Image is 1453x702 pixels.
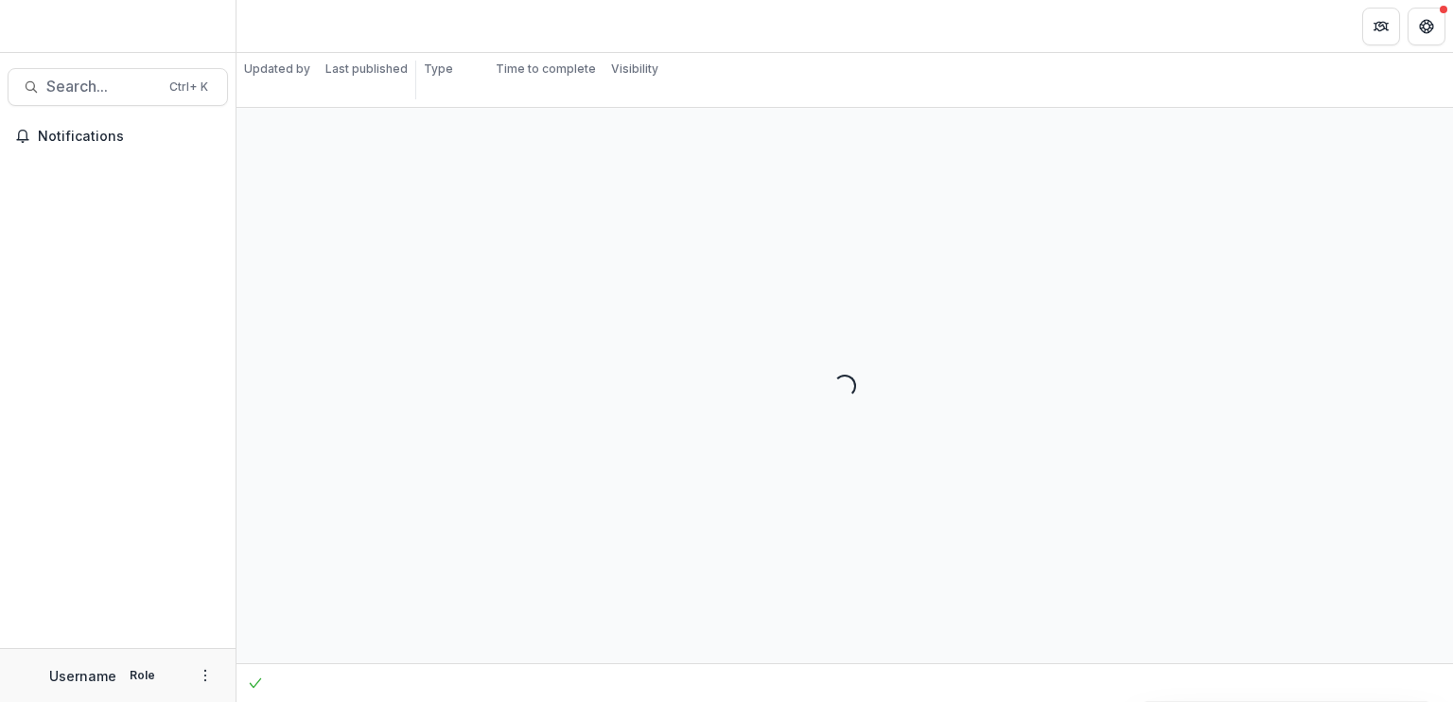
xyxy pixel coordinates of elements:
[611,61,658,78] p: Visibility
[166,77,212,97] div: Ctrl + K
[496,61,596,78] p: Time to complete
[49,666,116,686] p: Username
[46,78,158,96] span: Search...
[325,61,408,78] p: Last published
[1408,8,1445,45] button: Get Help
[38,129,220,145] span: Notifications
[8,121,228,151] button: Notifications
[124,667,161,684] p: Role
[424,61,453,78] p: Type
[8,68,228,106] button: Search...
[244,61,310,78] p: Updated by
[194,664,217,687] button: More
[1362,8,1400,45] button: Partners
